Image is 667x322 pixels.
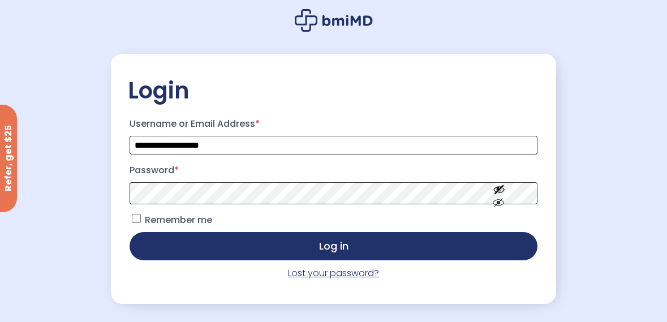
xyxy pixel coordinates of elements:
input: Remember me [132,214,141,223]
button: Log in [130,232,537,260]
a: Lost your password? [288,267,379,280]
label: Username or Email Address [130,115,537,133]
button: Show password [467,174,531,213]
label: Password [130,161,537,179]
span: Remember me [145,213,212,226]
h2: Login [128,76,539,105]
